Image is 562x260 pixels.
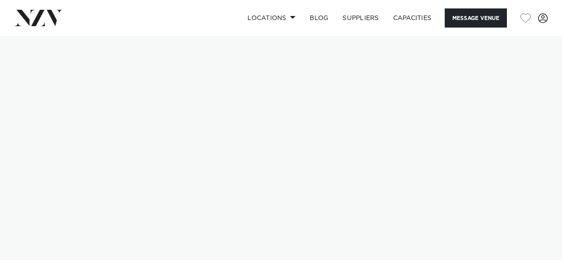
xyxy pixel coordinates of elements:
[303,8,335,28] a: BLOG
[445,8,507,28] button: Message Venue
[240,8,303,28] a: Locations
[14,10,63,26] img: nzv-logo.png
[386,8,439,28] a: Capacities
[335,8,386,28] a: SUPPLIERS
